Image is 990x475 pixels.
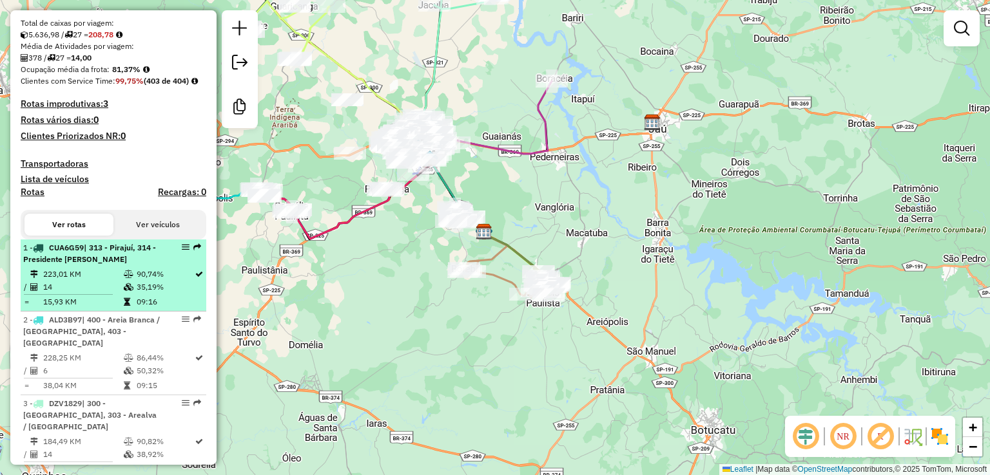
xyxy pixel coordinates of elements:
td: / [23,448,30,461]
div: Atividade não roteirizada - SUPERMERCADO M e M E [378,129,410,142]
div: Atividade não roteirizada - JOSEFA MARIA DE AQUI [377,133,409,145]
i: Total de Atividades [30,451,38,458]
td: 35,19% [136,281,194,293]
img: 617 UDC Light Bauru [422,150,438,167]
td: 14 [43,281,123,293]
h4: Clientes Priorizados NR: [21,131,206,142]
a: Zoom in [963,418,982,437]
i: % de utilização da cubagem [124,367,133,375]
div: Atividade não roteirizada - 56.173.683 REINALDO RIQUETI DAMETO [376,136,408,149]
div: Atividade não roteirizada - KEILA PRISCILA SUNED [389,149,422,162]
span: 3 - [23,398,157,431]
td: 184,49 KM [43,435,123,448]
div: Atividade não roteirizada - MIO SUPERMERCADOS EX [383,127,416,140]
i: Distância Total [30,354,38,362]
a: Criar modelo [227,94,253,123]
span: | [755,465,757,474]
td: 50,32% [136,364,194,377]
td: 223,01 KM [43,268,123,281]
i: Total de Atividades [30,367,38,375]
em: Opções [182,315,189,323]
span: CUA6G59 [49,243,84,252]
div: Atividade não roteirizada - BUFETT E EVENTOS BELA VISTA LTDA [396,135,428,147]
em: Rota exportada [193,315,201,323]
i: Rota otimizada [195,438,203,445]
div: Atividade não roteirizada - BAURU GOLF CLUB [334,147,366,160]
div: Atividade não roteirizada - JULIANA RODRIGUES DA [377,139,409,152]
a: Nova sessão e pesquisa [227,15,253,44]
i: % de utilização da cubagem [124,283,133,291]
i: % de utilização da cubagem [124,451,133,458]
td: = [23,379,30,392]
div: Atividade não roteirizada - BAIANO S BAR E MERCE [420,126,452,139]
div: Atividade não roteirizada - MAURICIO DE OLIVEIRA [371,136,403,149]
a: Rotas [21,187,44,198]
i: Distância Total [30,438,38,445]
em: Opções [182,243,189,251]
span: | 400 - Areia Branca / [GEOGRAPHIC_DATA], 403 - [GEOGRAPHIC_DATA] [23,315,160,348]
span: | 300 - [GEOGRAPHIC_DATA], 303 - Arealva / [GEOGRAPHIC_DATA] [23,398,157,431]
div: Média de Atividades por viagem: [21,41,206,52]
div: Atividade não roteirizada - MARIANA DE F ALVES F [377,140,409,153]
h4: Rotas vários dias: [21,115,206,126]
em: Rota exportada [193,399,201,407]
em: Média calculada utilizando a maior ocupação (%Peso ou %Cubagem) de cada rota da sessão. Rotas cro... [143,66,150,73]
td: 86,44% [136,351,194,364]
strong: 14,00 [71,53,92,62]
span: 2 - [23,315,160,348]
span: Ocultar NR [828,421,859,452]
i: Distância Total [30,270,38,278]
i: % de utilização do peso [124,270,133,278]
i: Total de Atividades [30,283,38,291]
i: Tempo total em rota [124,382,130,389]
button: Ver veículos [113,214,202,236]
button: Ver rotas [24,214,113,236]
img: Fluxo de ruas [902,426,923,447]
h4: Rotas improdutivas: [21,98,206,109]
em: Rota exportada [193,243,201,251]
i: % de utilização do peso [124,354,133,362]
div: Atividade não roteirizada - MERCEARIA HOSANA [373,135,405,148]
strong: 3 [103,98,108,109]
div: Atividade não roteirizada - SUPERMERCADO VIEIRA [423,136,456,149]
i: Rota otimizada [195,354,203,362]
div: Atividade não roteirizada - MECCA E GUERIN LTDA [378,129,410,142]
td: 15,93 KM [43,295,123,308]
i: Meta Caixas/viagem: 260,20 Diferença: -51,42 [116,31,122,39]
span: 1 - [23,243,156,264]
td: / [23,364,30,377]
div: Atividade não roteirizada - CARLAO BAR [371,138,403,151]
strong: 0 [121,130,126,142]
i: % de utilização do peso [124,438,133,445]
em: Opções [182,399,189,407]
td: = [23,295,30,308]
div: Atividade não roteirizada - 62.014.405 LEILA APARECIDA ROCHA CAMPOS [380,127,412,140]
td: 6 [43,364,123,377]
strong: 99,75% [115,76,144,86]
td: / [23,281,30,293]
em: Rotas cross docking consideradas [191,77,198,85]
i: Total de rotas [64,31,73,39]
td: 09:15 [136,379,194,392]
div: Atividade não roteirizada - MRA MERCEARIA AVENID [381,142,413,154]
img: Exibir/Ocultar setores [929,426,950,447]
td: 90,74% [136,268,194,281]
a: Exportar sessão [227,50,253,79]
a: Zoom out [963,437,982,456]
img: CDD Agudos [476,223,492,240]
td: 90,82% [136,435,194,448]
span: Clientes com Service Time: [21,76,115,86]
a: OpenStreetMap [798,465,853,474]
strong: 208,78 [88,30,113,39]
div: Atividade não roteirizada - OSCAR HIDEKI MORIIZU [331,93,364,106]
td: 14 [43,448,123,461]
div: 378 / 27 = [21,52,206,64]
div: Total de caixas por viagem: [21,17,206,29]
span: − [969,438,977,454]
div: Atividade não roteirizada - IVANILDE DE FATIMA B [387,128,420,141]
span: Ocultar deslocamento [790,421,821,452]
div: Atividade não roteirizada - SUPERMERCADO AIELLO [382,129,414,142]
span: Ocupação média da frota: [21,64,110,74]
h4: Transportadoras [21,158,206,169]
